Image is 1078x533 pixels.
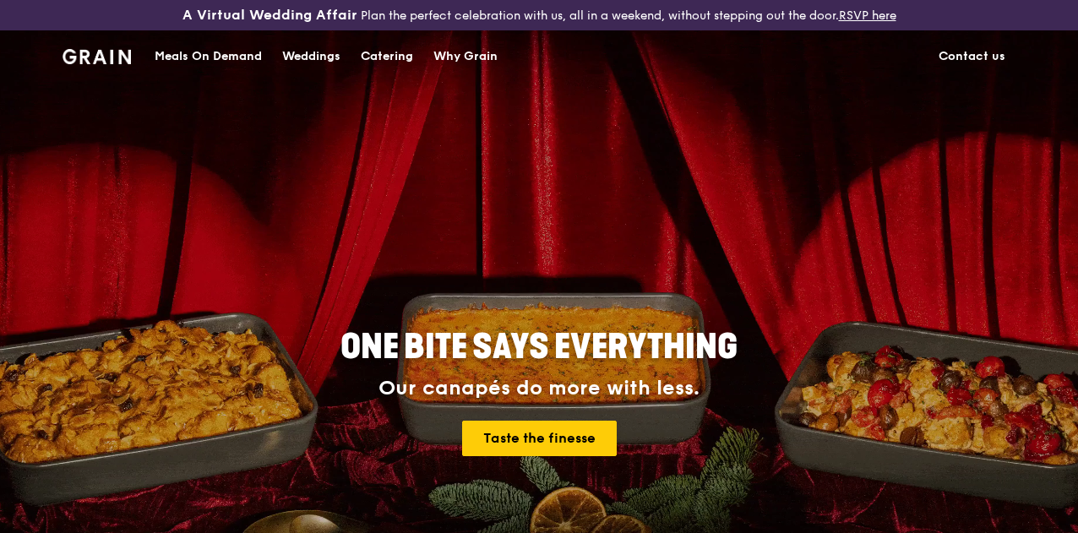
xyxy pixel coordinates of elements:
[282,31,340,82] div: Weddings
[235,377,843,400] div: Our canapés do more with less.
[433,31,498,82] div: Why Grain
[63,30,131,80] a: GrainGrain
[272,31,351,82] a: Weddings
[351,31,423,82] a: Catering
[928,31,1015,82] a: Contact us
[462,421,617,456] a: Taste the finesse
[361,31,413,82] div: Catering
[182,7,357,24] h3: A Virtual Wedding Affair
[423,31,508,82] a: Why Grain
[155,31,262,82] div: Meals On Demand
[340,327,738,367] span: ONE BITE SAYS EVERYTHING
[180,7,899,24] div: Plan the perfect celebration with us, all in a weekend, without stepping out the door.
[839,8,896,23] a: RSVP here
[63,49,131,64] img: Grain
